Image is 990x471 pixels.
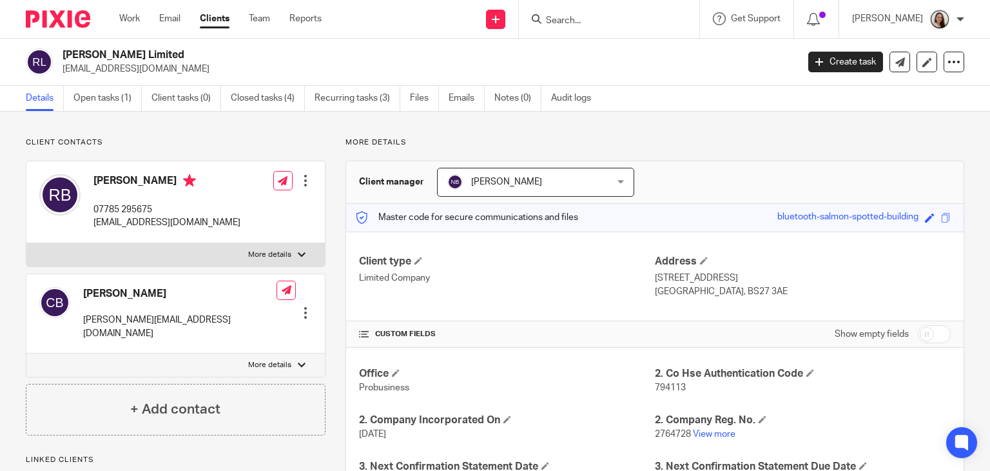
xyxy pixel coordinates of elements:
[73,86,142,111] a: Open tasks (1)
[731,14,781,23] span: Get Support
[359,272,655,285] p: Limited Company
[777,210,918,225] div: bluetooth-salmon-spotted-building
[359,430,386,439] span: [DATE]
[471,177,542,186] span: [PERSON_NAME]
[26,455,325,465] p: Linked clients
[693,430,735,439] a: View more
[93,216,240,229] p: [EMAIL_ADDRESS][DOMAIN_NAME]
[83,314,277,340] p: [PERSON_NAME][EMAIL_ADDRESS][DOMAIN_NAME]
[655,430,691,439] span: 2764728
[551,86,601,111] a: Audit logs
[655,414,951,427] h4: 2. Company Reg. No.
[26,10,90,28] img: Pixie
[494,86,541,111] a: Notes (0)
[655,367,951,381] h4: 2. Co Hse Authentication Code
[345,137,964,148] p: More details
[248,250,291,260] p: More details
[93,174,240,190] h4: [PERSON_NAME]
[655,255,951,268] h4: Address
[63,63,789,75] p: [EMAIL_ADDRESS][DOMAIN_NAME]
[231,86,305,111] a: Closed tasks (4)
[26,86,64,111] a: Details
[130,399,220,419] h4: + Add contact
[200,12,229,25] a: Clients
[183,174,196,187] i: Primary
[315,86,400,111] a: Recurring tasks (3)
[83,287,277,301] h4: [PERSON_NAME]
[835,328,909,341] label: Show empty fields
[159,12,180,25] a: Email
[447,174,463,190] img: svg%3E
[39,174,81,215] img: svg%3E
[449,86,485,111] a: Emails
[808,52,883,72] a: Create task
[39,287,70,318] img: svg%3E
[655,285,951,298] p: [GEOGRAPHIC_DATA], BS27 3AE
[93,203,240,216] p: 07785 295675
[359,383,409,392] span: Probusiness
[249,12,270,25] a: Team
[151,86,221,111] a: Client tasks (0)
[929,9,950,30] img: Profile.png
[359,414,655,427] h4: 2. Company Incorporated On
[359,329,655,339] h4: CUSTOM FIELDS
[655,383,686,392] span: 794113
[289,12,322,25] a: Reports
[655,272,951,285] p: [STREET_ADDRESS]
[119,12,140,25] a: Work
[359,175,424,188] h3: Client manager
[410,86,439,111] a: Files
[545,15,661,27] input: Search
[63,48,644,62] h2: [PERSON_NAME] Limited
[248,360,291,370] p: More details
[359,367,655,381] h4: Office
[359,255,655,268] h4: Client type
[26,48,53,75] img: svg%3E
[356,211,578,224] p: Master code for secure communications and files
[852,12,923,25] p: [PERSON_NAME]
[26,137,325,148] p: Client contacts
